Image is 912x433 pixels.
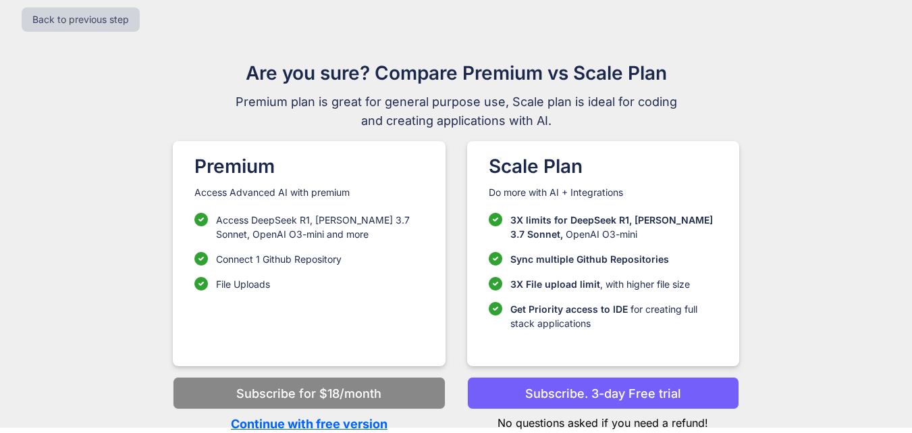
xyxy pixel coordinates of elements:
[194,277,208,290] img: checklist
[173,415,445,433] p: Continue with free version
[194,213,208,226] img: checklist
[216,277,270,291] p: File Uploads
[510,214,713,240] span: 3X limits for DeepSeek R1, [PERSON_NAME] 3.7 Sonnet,
[22,7,140,32] button: Back to previous step
[525,384,681,403] p: Subscribe. 3-day Free trial
[230,59,683,87] h1: Are you sure? Compare Premium vs Scale Plan
[467,409,739,431] p: No questions asked if you need a refund!
[236,384,381,403] p: Subscribe for $18/month
[216,213,423,241] p: Access DeepSeek R1, [PERSON_NAME] 3.7 Sonnet, OpenAI O3-mini and more
[489,277,502,290] img: checklist
[510,278,600,290] span: 3X File upload limit
[467,377,739,409] button: Subscribe. 3-day Free trial
[510,252,669,266] p: Sync multiple Github Repositories
[194,186,423,199] p: Access Advanced AI with premium
[489,213,502,226] img: checklist
[173,377,445,409] button: Subscribe for $18/month
[216,252,342,266] p: Connect 1 Github Repository
[489,302,502,315] img: checklist
[510,277,690,291] p: , with higher file size
[510,303,628,315] span: Get Priority access to IDE
[194,152,423,180] h1: Premium
[194,252,208,265] img: checklist
[489,152,718,180] h1: Scale Plan
[489,186,718,199] p: Do more with AI + Integrations
[510,302,718,330] p: for creating full stack applications
[489,252,502,265] img: checklist
[230,93,683,130] span: Premium plan is great for general purpose use, Scale plan is ideal for coding and creating applic...
[510,213,718,241] p: OpenAI O3-mini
